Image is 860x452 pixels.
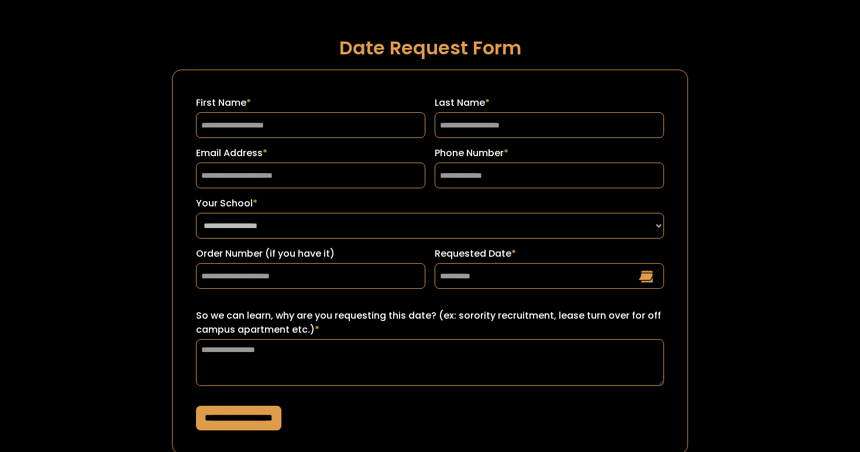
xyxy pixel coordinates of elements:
label: Last Name [435,96,664,110]
label: First Name [196,96,425,110]
label: Order Number (if you have it) [196,247,425,261]
label: Phone Number [435,146,664,160]
h1: Date Request Form [172,37,688,58]
label: So we can learn, why are you requesting this date? (ex: sorority recruitment, lease turn over for... [196,309,664,337]
label: Your School [196,196,664,211]
label: Email Address [196,146,425,160]
label: Requested Date [435,247,664,261]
